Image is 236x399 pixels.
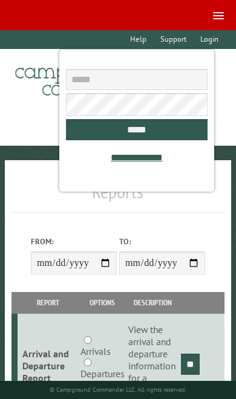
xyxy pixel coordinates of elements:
label: Arrivals [80,344,111,358]
a: Help [124,30,152,49]
small: © Campground Commander LLC. All rights reserved. [50,386,186,394]
a: Support [154,30,192,49]
h1: Reports [11,180,224,213]
th: Report [18,292,78,313]
th: Description [126,292,179,313]
label: Departures [80,366,125,381]
label: From: [31,236,117,247]
a: Login [194,30,224,49]
th: Options [78,292,126,313]
label: To: [119,236,205,247]
img: Campground Commander [11,54,163,101]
